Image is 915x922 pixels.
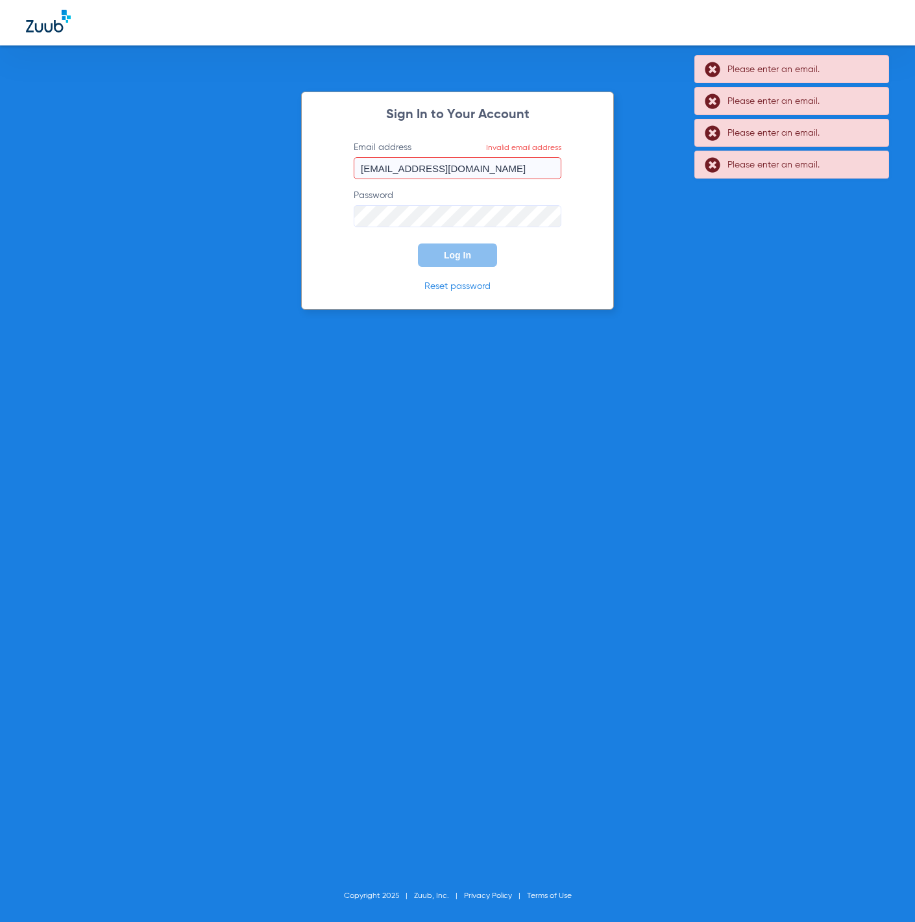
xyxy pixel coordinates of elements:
[527,892,572,900] a: Terms of Use
[354,189,561,227] label: Password
[424,282,491,291] a: Reset password
[334,108,581,121] h2: Sign In to Your Account
[727,158,877,171] div: Please enter an email.
[414,890,464,903] li: Zuub, Inc.
[26,10,71,32] img: Zuub Logo
[344,890,414,903] li: Copyright 2025
[354,205,561,227] input: Password
[354,141,561,179] label: Email address
[727,95,877,108] div: Please enter an email.
[418,243,497,267] button: Log In
[727,63,877,76] div: Please enter an email.
[464,892,512,900] a: Privacy Policy
[727,127,877,140] div: Please enter an email.
[444,250,471,260] span: Log In
[354,157,561,179] input: Email addressInvalid email address
[486,144,561,152] span: Invalid email address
